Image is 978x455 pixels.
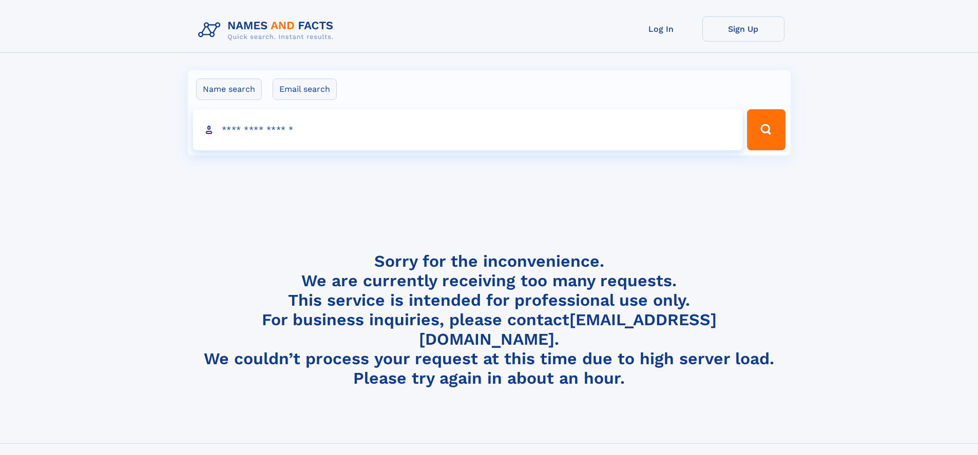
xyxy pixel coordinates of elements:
[747,109,785,150] button: Search Button
[702,16,784,42] a: Sign Up
[273,78,337,100] label: Email search
[419,310,717,349] a: [EMAIL_ADDRESS][DOMAIN_NAME]
[196,78,262,100] label: Name search
[194,251,784,388] h4: Sorry for the inconvenience. We are currently receiving too many requests. This service is intend...
[193,109,743,150] input: search input
[620,16,702,42] a: Log In
[194,16,342,44] img: Logo Names and Facts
